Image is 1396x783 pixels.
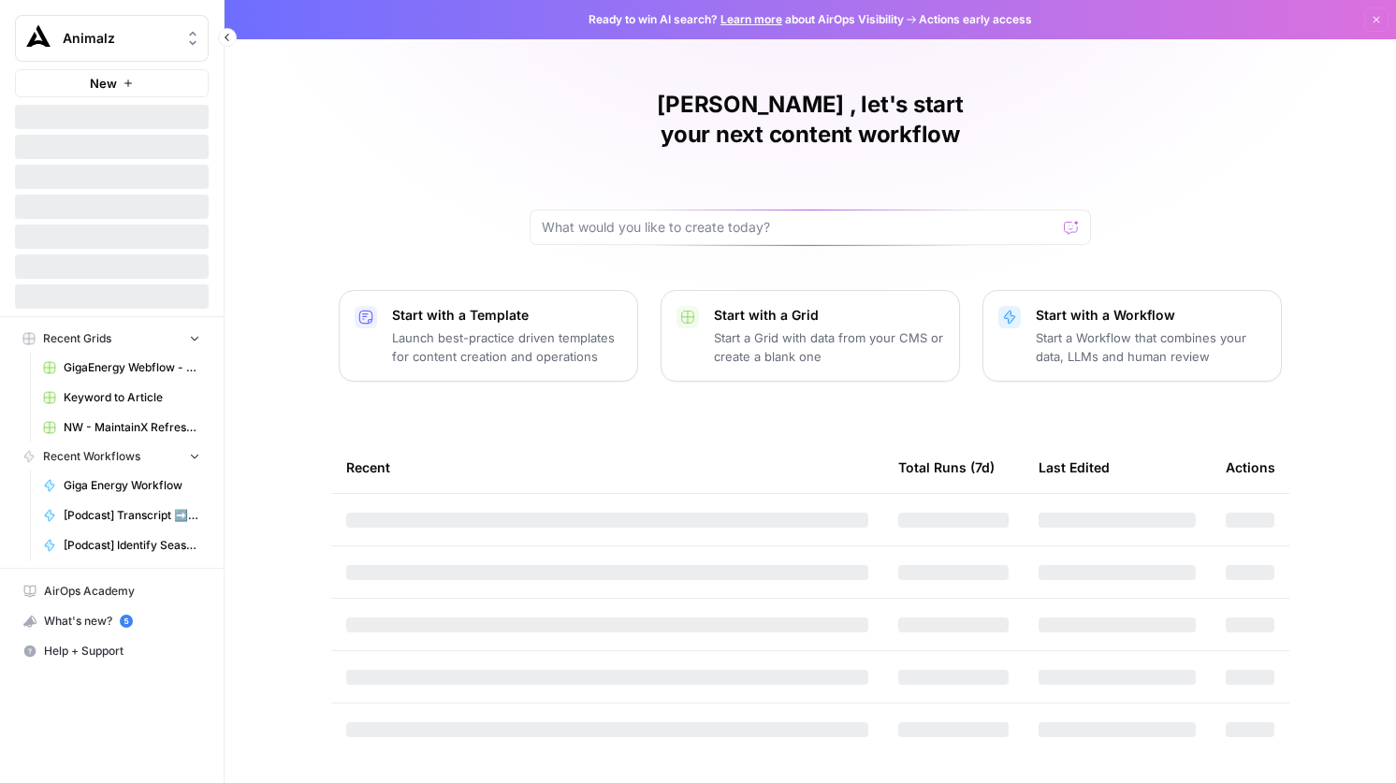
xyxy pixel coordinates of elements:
[15,576,209,606] a: AirOps Academy
[35,530,209,560] a: [Podcast] Identify Season Quotes & Topics
[982,290,1282,382] button: Start with a WorkflowStart a Workflow that combines your data, LLMs and human review
[15,442,209,471] button: Recent Workflows
[35,353,209,383] a: GigaEnergy Webflow - Shop Inventories
[43,448,140,465] span: Recent Workflows
[530,90,1091,150] h1: [PERSON_NAME] , let's start your next content workflow
[64,507,200,524] span: [Podcast] Transcript ➡️ Article ➡️ Social Post
[124,616,128,626] text: 5
[714,306,944,325] p: Start with a Grid
[720,12,782,26] a: Learn more
[15,69,209,97] button: New
[90,74,117,93] span: New
[661,290,960,382] button: Start with a GridStart a Grid with data from your CMS or create a blank one
[64,359,200,376] span: GigaEnergy Webflow - Shop Inventories
[22,22,55,55] img: Animalz Logo
[898,442,995,493] div: Total Runs (7d)
[35,413,209,442] a: NW - MaintainX Refresh Workflow
[392,306,622,325] p: Start with a Template
[346,442,868,493] div: Recent
[392,328,622,366] p: Launch best-practice driven templates for content creation and operations
[1226,442,1275,493] div: Actions
[15,325,209,353] button: Recent Grids
[15,636,209,666] button: Help + Support
[1036,306,1266,325] p: Start with a Workflow
[1039,442,1110,493] div: Last Edited
[589,11,904,28] span: Ready to win AI search? about AirOps Visibility
[63,29,176,48] span: Animalz
[15,15,209,62] button: Workspace: Animalz
[64,389,200,406] span: Keyword to Article
[44,643,200,660] span: Help + Support
[542,218,1056,237] input: What would you like to create today?
[16,607,208,635] div: What's new?
[43,330,111,347] span: Recent Grids
[35,383,209,413] a: Keyword to Article
[714,328,944,366] p: Start a Grid with data from your CMS or create a blank one
[35,471,209,500] a: Giga Energy Workflow
[1036,328,1266,366] p: Start a Workflow that combines your data, LLMs and human review
[339,290,638,382] button: Start with a TemplateLaunch best-practice driven templates for content creation and operations
[64,477,200,494] span: Giga Energy Workflow
[919,11,1032,28] span: Actions early access
[15,606,209,636] button: What's new? 5
[120,615,133,628] a: 5
[64,537,200,554] span: [Podcast] Identify Season Quotes & Topics
[64,419,200,436] span: NW - MaintainX Refresh Workflow
[44,583,200,600] span: AirOps Academy
[35,500,209,530] a: [Podcast] Transcript ➡️ Article ➡️ Social Post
